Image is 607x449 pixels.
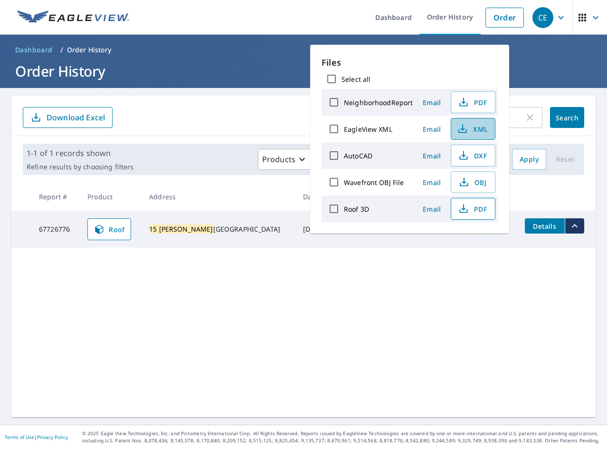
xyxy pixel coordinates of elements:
th: Report # [31,183,80,211]
button: Email [417,95,447,110]
button: Email [417,122,447,137]
span: Search [558,113,577,122]
img: EV Logo [17,10,129,25]
p: Products [262,154,295,165]
li: / [60,44,63,56]
label: EagleView XML [344,125,392,134]
button: OBJ [451,171,495,193]
button: Products [258,149,313,170]
nav: breadcrumb [11,42,596,58]
button: DXF [451,145,495,166]
a: Order [485,8,524,28]
button: PDF [451,198,495,220]
p: Files [322,56,498,69]
button: Apply [512,149,546,170]
button: detailsBtn-67726776 [525,218,565,234]
span: PDF [457,97,487,108]
span: Email [420,205,443,214]
button: filesDropdownBtn-67726776 [565,218,584,234]
p: Order History [67,45,112,55]
p: Download Excel [47,112,105,123]
span: Email [420,125,443,134]
button: Search [550,107,584,128]
div: CE [532,7,553,28]
span: Email [420,178,443,187]
p: 1-1 of 1 records shown [27,147,133,159]
button: Email [417,202,447,216]
button: XML [451,118,495,140]
span: DXF [457,150,487,161]
label: NeighborhoodReport [344,98,413,107]
p: | [5,434,68,440]
th: Product [80,183,142,211]
span: Roof [94,224,125,235]
span: Dashboard [15,45,53,55]
span: Email [420,98,443,107]
h1: Order History [11,61,596,81]
label: Select all [341,75,370,84]
a: Roof [87,218,131,240]
th: Address [142,183,295,211]
span: Apply [520,154,539,166]
div: [GEOGRAPHIC_DATA] [149,224,288,234]
a: Terms of Use [5,434,34,440]
td: 67726776 [31,211,80,248]
span: Details [531,222,559,231]
span: Email [420,151,443,160]
mark: 15 [PERSON_NAME] [149,224,213,234]
td: [DATE] [295,211,334,248]
label: AutoCAD [344,151,372,160]
button: Email [417,148,447,163]
button: Email [417,175,447,190]
span: XML [457,123,487,135]
span: PDF [457,203,487,215]
p: © 2025 Eagle View Technologies, Inc. and Pictometry International Corp. All Rights Reserved. Repo... [82,430,602,444]
p: Refine results by choosing filters [27,163,133,171]
button: Download Excel [23,107,113,128]
span: OBJ [457,176,487,188]
a: Privacy Policy [37,434,68,440]
label: Wavefront OBJ File [344,178,404,187]
label: Roof 3D [344,205,369,214]
button: PDF [451,91,495,113]
th: Date [295,183,334,211]
a: Dashboard [11,42,57,58]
